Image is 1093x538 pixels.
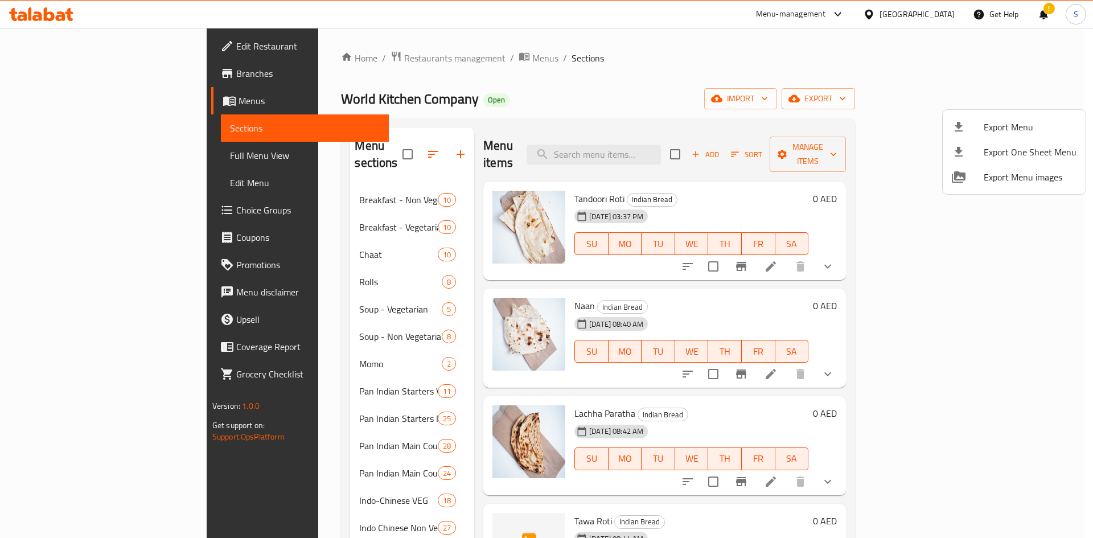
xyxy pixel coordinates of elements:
[943,114,1086,139] li: Export menu items
[984,145,1076,159] span: Export One Sheet Menu
[984,120,1076,134] span: Export Menu
[984,170,1076,184] span: Export Menu images
[943,165,1086,190] li: Export Menu images
[943,139,1086,165] li: Export one sheet menu items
